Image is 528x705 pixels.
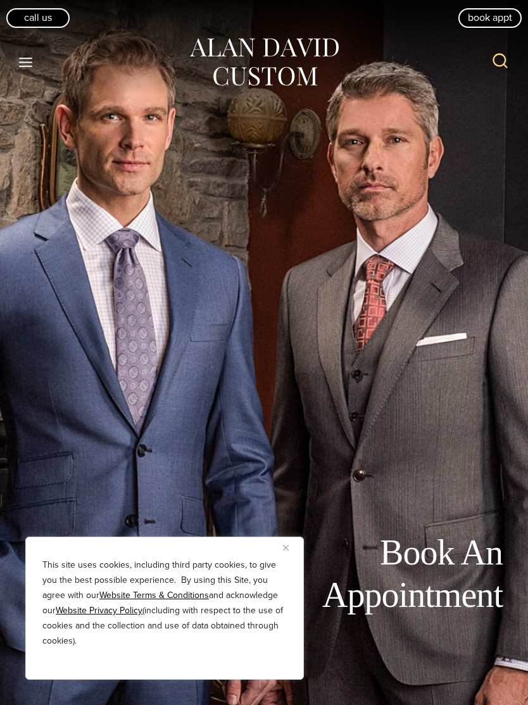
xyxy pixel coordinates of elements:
[485,47,515,77] button: View Search Form
[283,545,289,551] img: Close
[99,589,209,602] a: Website Terms & Conditions
[188,34,340,90] img: Alan David Custom
[283,540,298,555] button: Close
[56,604,142,617] a: Website Privacy Policy
[42,558,287,649] p: This site uses cookies, including third party cookies, to give you the best possible experience. ...
[218,532,503,616] h1: Book An Appointment
[13,51,39,73] button: Open menu
[6,8,70,27] a: Call Us
[458,8,522,27] a: book appt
